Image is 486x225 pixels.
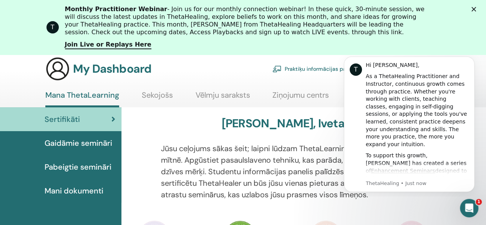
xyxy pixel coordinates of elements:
[272,90,329,105] a: Ziņojumu centrs
[45,57,70,81] img: generic-user-icon.jpg
[33,130,136,137] p: Message from ThetaHealing, sent Just now
[65,5,428,36] div: - Join us for our monthly connection webinar! In these quick, 30-minute session, we will discuss ...
[45,161,111,173] span: Pabeigtie semināri
[45,137,112,149] span: Gaidāmie semināri
[272,65,282,72] img: chalkboard-teacher.svg
[272,60,358,77] a: Praktiķu informācijas panelis
[161,143,405,200] p: Jūsu ceļojums sākas šeit; laipni lūdzam ThetaLearning galvenajā mītnē. Apgūstiet pasaulslaveno te...
[65,5,168,13] b: Monthly Practitioner Webinar
[142,90,173,105] a: Sekojošs
[45,113,80,125] span: Sertifikāti
[33,102,136,185] div: To support this growth, [PERSON_NAME] has created a series of designed to help you refine your kn...
[476,199,482,205] span: 1
[332,50,486,197] iframe: Intercom notifications message
[65,41,151,49] a: Join Live or Replays Here
[460,199,478,217] iframe: Intercom live chat
[222,117,345,130] h3: [PERSON_NAME], Iveta
[471,7,479,12] div: Close
[45,185,103,197] span: Mani dokumenti
[39,118,103,124] a: Enhancement Seminars
[196,90,250,105] a: Vēlmju saraksts
[45,90,119,107] a: Mana ThetaLearning
[46,21,59,33] div: Profile image for ThetaHealing
[73,62,151,76] h3: My Dashboard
